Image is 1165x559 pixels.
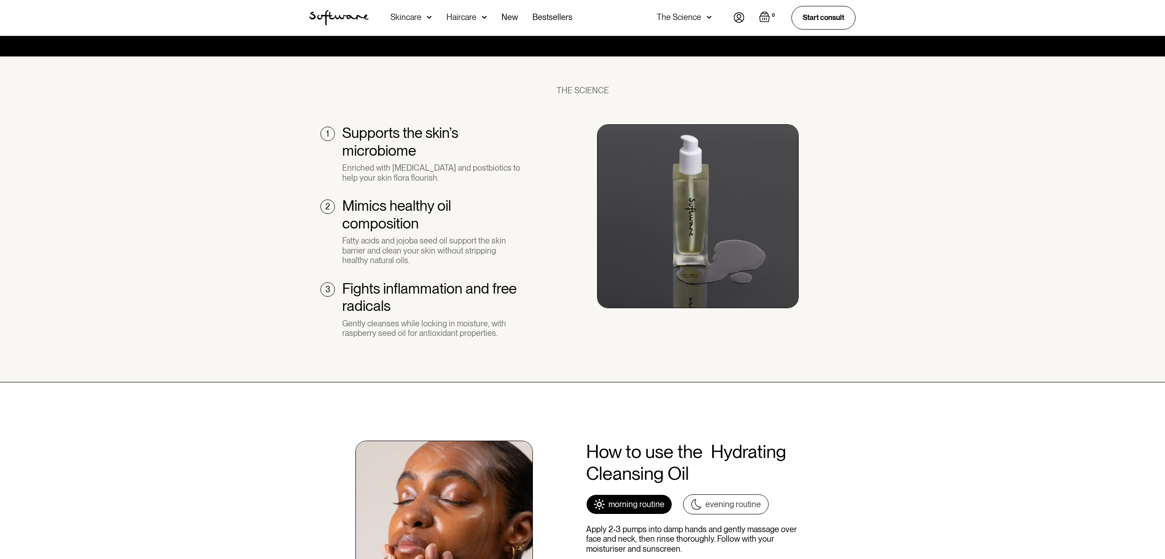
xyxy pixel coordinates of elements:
div: 1 [326,129,329,139]
h3: Fights inflammation and free radicals [342,280,522,315]
h2: How to use the Hydrating Cleansing Oil [586,441,810,484]
h2: THE SCIENCE [557,86,609,96]
div: Skincare [390,13,421,22]
div: Haircare [446,13,476,22]
h3: Mimics healthy oil composition [342,197,522,232]
div: The Science [657,13,701,22]
img: arrow down [427,13,432,22]
div: Gently cleanses while locking in moisture, with raspberry seed oil for antioxidant properties. [342,319,522,338]
a: Open empty cart [759,11,777,24]
img: arrow down [707,13,712,22]
div: 3 [325,285,330,295]
div: 0 [770,11,777,20]
div: Enriched with [MEDICAL_DATA] and postbiotics to help your skin flora flourish. [342,163,522,183]
a: home [309,10,369,25]
h3: Supports the skin’s microbiome [342,124,522,159]
p: Apply 2-3 pumps into damp hands and gently massage over face and neck, then rinse thoroughly. Fol... [586,524,810,554]
div: morning routine [608,499,664,509]
div: Fatty acids and jojoba seed oil support the skin barrier and clean your skin without stripping he... [342,236,522,265]
a: Start consult [791,6,856,29]
img: arrow down [482,13,487,22]
img: Software Logo [309,10,369,25]
div: 2 [325,202,330,212]
div: evening routine [705,499,761,509]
